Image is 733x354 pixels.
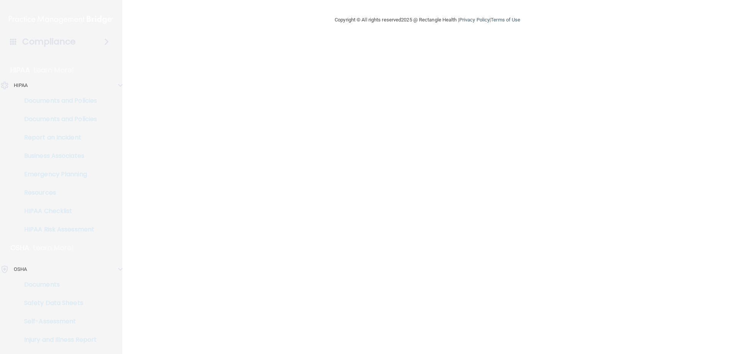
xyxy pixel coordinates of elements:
a: Terms of Use [491,17,520,23]
p: Safety Data Sheets [5,299,110,307]
p: Resources [5,189,110,197]
p: HIPAA [14,81,28,90]
p: Report an Incident [5,134,110,141]
p: Documents [5,281,110,288]
p: Emergency Planning [5,170,110,178]
p: HIPAA Risk Assessment [5,226,110,233]
p: OSHA [14,265,27,274]
p: HIPAA [10,66,30,75]
p: Business Associates [5,152,110,160]
p: HIPAA Checklist [5,207,110,215]
p: Learn More! [34,66,74,75]
p: Documents and Policies [5,115,110,123]
p: OSHA [10,243,30,252]
p: Documents and Policies [5,97,110,105]
p: Injury and Illness Report [5,336,110,344]
a: Privacy Policy [459,17,490,23]
p: Learn More! [33,243,74,252]
p: Self-Assessment [5,318,110,325]
h4: Compliance [22,36,76,47]
img: PMB logo [9,12,113,27]
div: Copyright © All rights reserved 2025 @ Rectangle Health | | [288,8,567,32]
